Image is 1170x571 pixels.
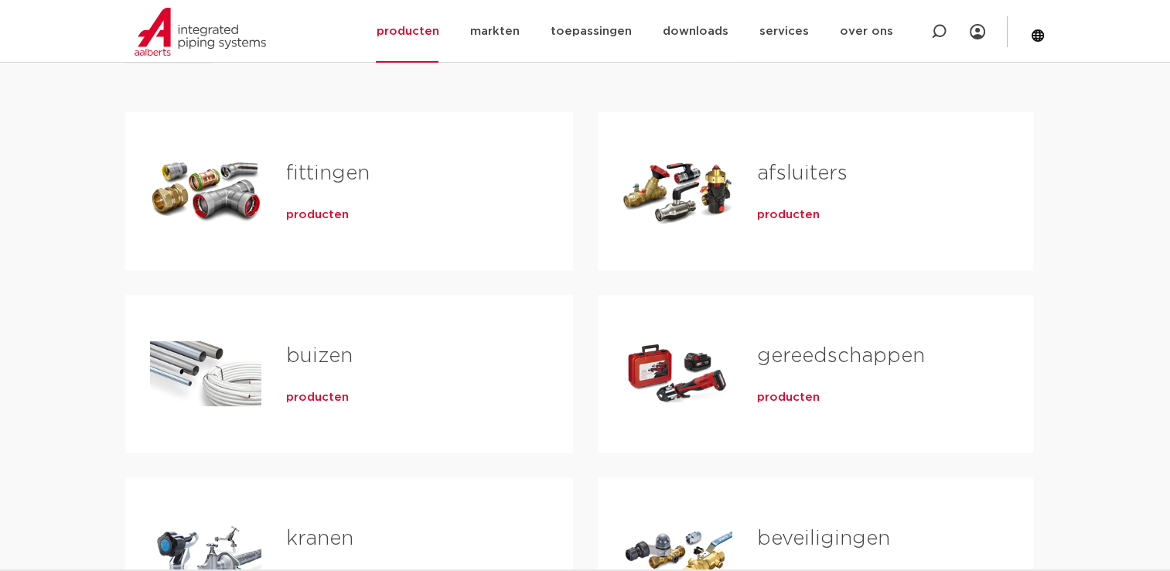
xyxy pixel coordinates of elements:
[286,207,349,223] a: producten
[286,528,353,549] a: kranen
[757,163,848,183] a: afsluiters
[757,528,890,549] a: beveiligingen
[757,346,925,366] a: gereedschappen
[286,346,353,366] a: buizen
[757,390,820,405] a: producten
[286,390,349,405] a: producten
[757,207,820,223] a: producten
[286,163,370,183] a: fittingen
